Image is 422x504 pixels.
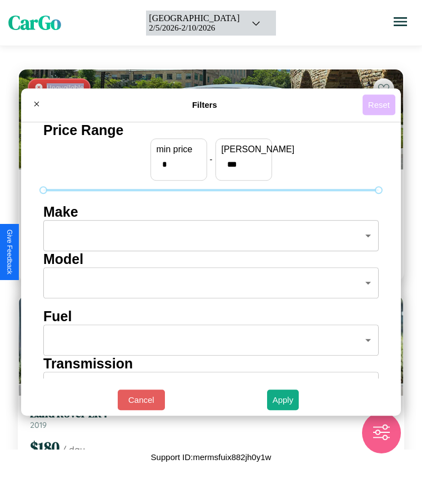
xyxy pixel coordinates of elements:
label: [PERSON_NAME] [222,144,266,154]
span: Unavailable [47,83,84,92]
button: Reset [363,94,395,115]
span: / day [62,444,85,455]
span: 2019 [30,420,47,430]
div: 2 / 5 / 2026 - 2 / 10 / 2026 [149,23,239,33]
div: [GEOGRAPHIC_DATA] [149,13,239,23]
h4: Make [43,204,379,220]
span: CarGo [8,9,61,36]
h4: Filters [47,100,363,109]
button: Apply [267,390,299,410]
a: Land Rover LR42019 [30,407,392,430]
h4: Model [43,251,379,267]
h4: Fuel [43,308,379,325]
p: Support ID: mermsfuix882jh0y1w [151,450,272,465]
h4: Price Range [43,122,379,138]
div: Give Feedback [6,229,13,275]
h4: Transmission [43,356,379,372]
button: Cancel [118,390,165,410]
span: $ 180 [30,437,59,458]
label: min price [157,144,201,154]
p: - [210,152,213,167]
